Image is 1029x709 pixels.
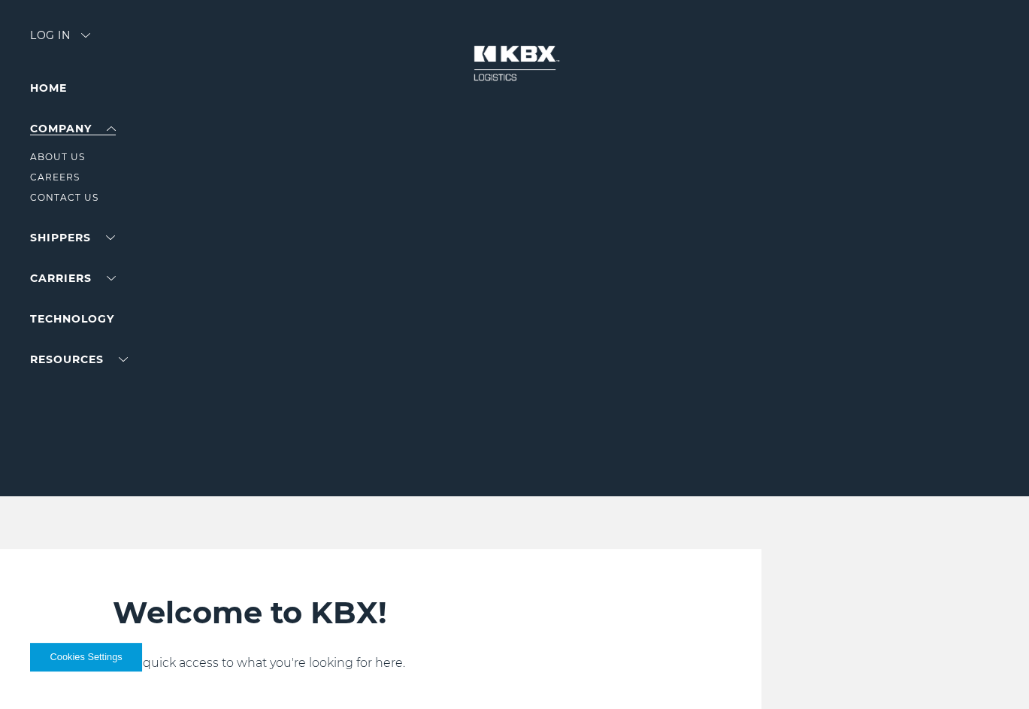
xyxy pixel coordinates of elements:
a: Home [30,81,67,95]
a: RESOURCES [30,353,128,366]
div: Log in [30,30,90,52]
a: Contact Us [30,192,98,203]
h2: Welcome to KBX! [113,594,668,632]
img: arrow [81,33,90,38]
a: Technology [30,312,114,326]
button: Cookies Settings [30,643,142,671]
a: Careers [30,171,80,183]
a: SHIPPERS [30,231,115,244]
a: Carriers [30,271,116,285]
p: Find quick access to what you're looking for here. [113,654,668,672]
a: About Us [30,151,85,162]
a: Company [30,122,116,135]
img: kbx logo [459,30,571,96]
